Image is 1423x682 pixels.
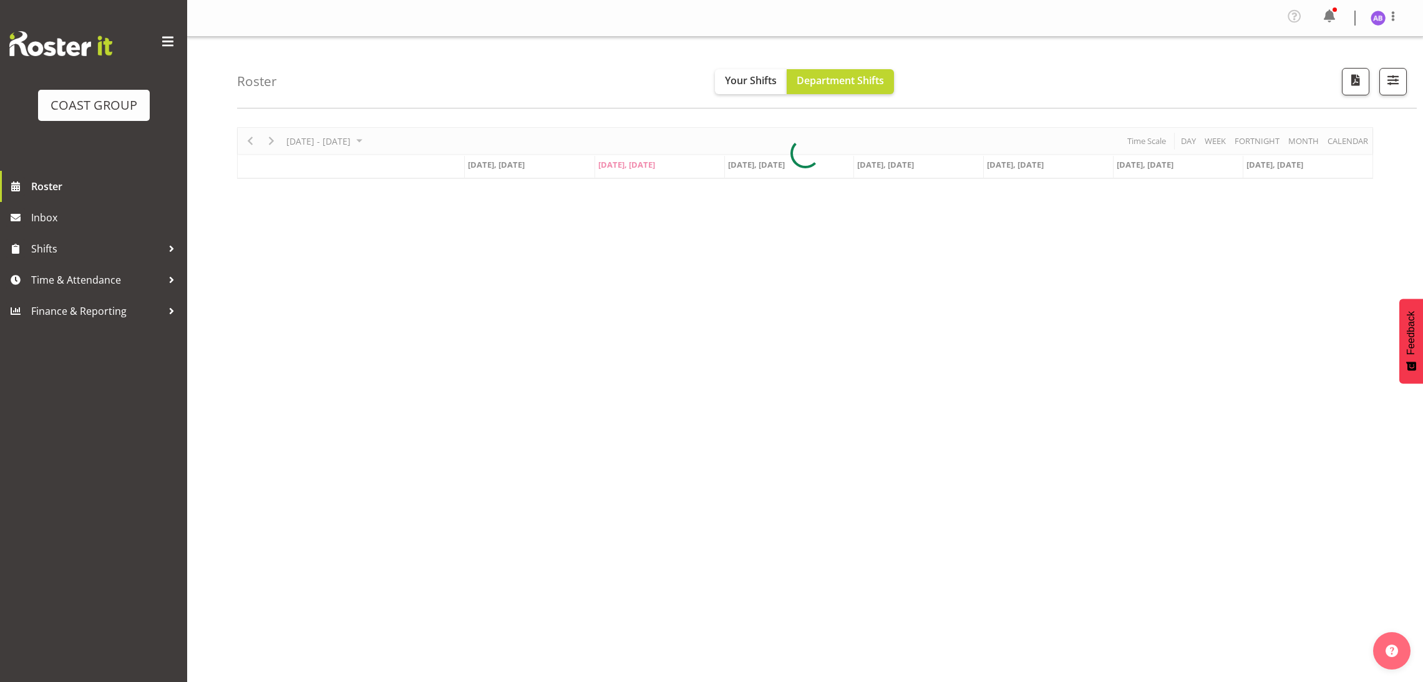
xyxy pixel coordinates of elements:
[715,69,787,94] button: Your Shifts
[797,74,884,87] span: Department Shifts
[1399,299,1423,383] button: Feedback - Show survey
[1342,68,1369,95] button: Download a PDF of the roster according to the set date range.
[31,177,181,196] span: Roster
[51,96,137,115] div: COAST GROUP
[787,69,894,94] button: Department Shifts
[9,31,112,56] img: Rosterit website logo
[31,208,181,227] span: Inbox
[237,74,277,89] h4: Roster
[1371,11,1386,26] img: amy-buchanan3142.jpg
[31,239,162,258] span: Shifts
[1379,68,1407,95] button: Filter Shifts
[31,271,162,289] span: Time & Attendance
[1406,311,1417,355] span: Feedback
[31,302,162,320] span: Finance & Reporting
[725,74,777,87] span: Your Shifts
[1386,645,1398,657] img: help-xxl-2.png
